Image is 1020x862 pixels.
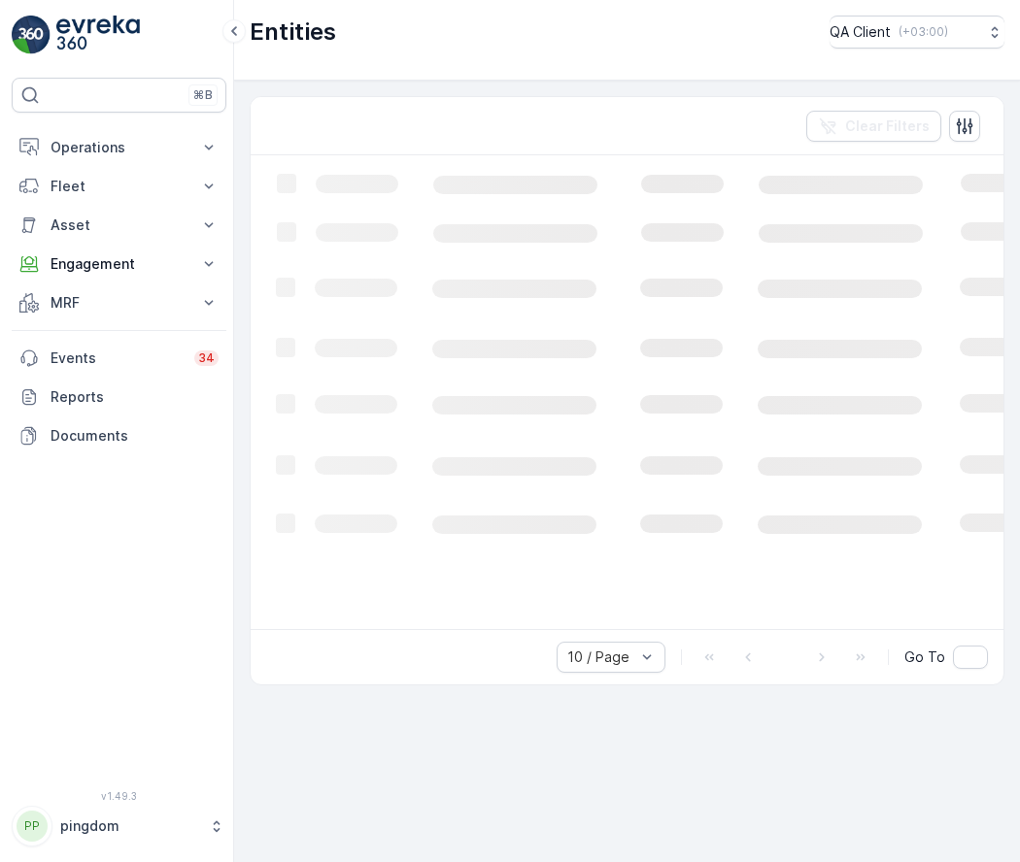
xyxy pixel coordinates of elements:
a: Documents [12,416,226,455]
a: Events34 [12,339,226,378]
a: Reports [12,378,226,416]
button: Fleet [12,167,226,206]
img: logo_light-DOdMpM7g.png [56,16,140,54]
button: Asset [12,206,226,245]
div: PP [17,811,48,842]
button: Operations [12,128,226,167]
button: MRF [12,283,226,322]
p: pingdom [60,816,199,836]
span: v 1.49.3 [12,790,226,802]
p: Engagement [51,254,187,274]
img: logo [12,16,51,54]
p: ( +03:00 ) [899,24,948,40]
button: PPpingdom [12,806,226,846]
p: Reports [51,387,219,407]
p: Operations [51,138,187,157]
p: Asset [51,215,187,235]
p: Fleet [51,177,187,196]
button: Clear Filters [806,111,941,142]
p: ⌘B [193,87,213,103]
p: MRF [51,293,187,313]
p: Entities [250,17,336,48]
p: Documents [51,426,219,446]
button: QA Client(+03:00) [830,16,1004,49]
span: Go To [904,647,945,667]
button: Engagement [12,245,226,283]
p: Clear Filters [845,116,930,136]
p: Events [51,348,183,368]
p: QA Client [830,22,891,42]
p: 34 [198,350,215,366]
